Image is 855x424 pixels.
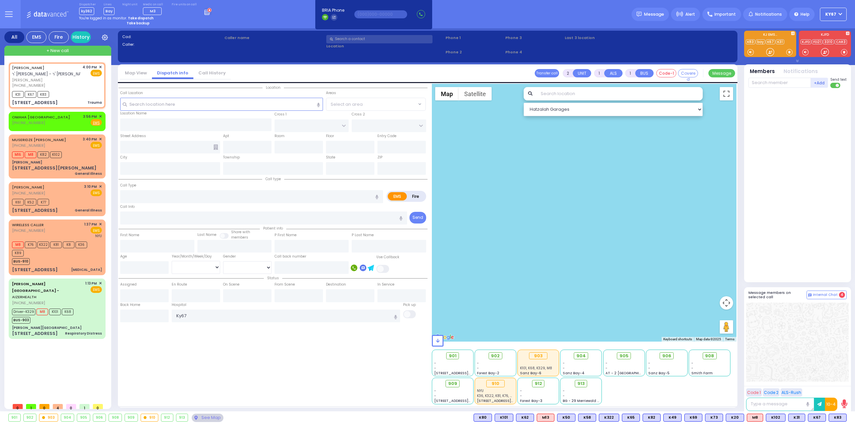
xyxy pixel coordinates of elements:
div: 910 [486,380,505,387]
span: ✕ [99,281,102,286]
div: M8 [747,414,763,422]
label: Call Type [120,183,136,188]
span: K77 [37,199,49,205]
span: 1 [26,404,36,409]
label: Lines [104,3,115,7]
span: M8 [12,242,24,248]
div: Fire [49,31,69,43]
div: BLS [829,414,847,422]
span: - [520,388,522,393]
button: +Add [811,78,828,88]
span: - [477,366,479,371]
span: - [648,366,650,371]
button: Covered [678,69,698,77]
label: Cross 1 [275,112,287,117]
span: ✕ [99,222,102,227]
div: BLS [516,414,534,422]
img: Google [434,333,456,342]
input: Search location here [120,98,323,110]
span: Select an area [331,101,363,108]
div: K20 [726,414,744,422]
div: K73 [705,414,723,422]
span: EMS [91,189,102,196]
span: 3:56 PM [83,114,97,119]
span: 0 [13,404,23,409]
label: Areas [326,90,336,96]
a: KJFD [801,39,811,44]
span: M8 [25,151,36,158]
label: EMS [388,192,407,200]
span: K68 [62,309,73,315]
span: EMS [91,70,102,76]
div: K58 [578,414,596,422]
div: K67 [808,414,826,422]
span: Send text [830,77,847,82]
span: Phone 2 [446,49,503,55]
div: K31 [788,414,805,422]
div: [MEDICAL_DATA] [71,267,102,272]
span: Phone 3 [505,35,563,41]
div: Respiratory Distress [65,331,102,336]
div: BLS [643,414,661,422]
span: Message [644,11,664,18]
label: Cross 2 [352,112,365,117]
span: [PHONE_NUMBER] [12,228,45,233]
span: - [434,388,436,393]
div: K50 [557,414,575,422]
img: Logo [26,10,71,18]
span: K67 [25,91,36,98]
label: Last 3 location [565,35,649,41]
img: message.svg [637,12,642,17]
label: Last Name [197,232,216,238]
span: M8 [36,309,48,315]
label: Call back number [275,254,306,259]
span: [STREET_ADDRESS][PERSON_NAME] [434,371,497,376]
label: In Service [377,282,394,287]
span: [PHONE_NUMBER] [12,120,45,125]
span: - [563,393,565,398]
span: ר' [PERSON_NAME] - ר' [PERSON_NAME] [12,71,89,77]
button: Map camera controls [720,296,733,310]
span: [PHONE_NUMBER] [12,143,45,148]
span: 0 [66,404,76,409]
span: K83 [37,91,49,98]
span: - [648,361,650,366]
span: - [520,393,522,398]
span: - [563,361,565,366]
div: BLS [495,414,513,422]
div: K62 [516,414,534,422]
div: 902 [24,414,36,421]
span: BUS-903 [12,317,30,324]
button: Code 1 [746,388,762,397]
a: Call History [193,70,231,76]
a: AIZERHEALTH [12,281,59,300]
span: Location [263,85,284,90]
label: Apt [223,133,229,139]
button: 10-4 [825,398,837,411]
button: UNIT [573,69,591,77]
span: K76 [25,242,36,248]
span: 4:00 PM [82,65,97,70]
div: K49 [663,414,682,422]
a: WIRELESS CALLER [12,222,44,228]
div: 903 [39,414,58,421]
span: K31 [12,91,24,98]
label: Use Callback [376,255,399,260]
div: 913 [176,414,188,421]
label: Floor [326,133,334,139]
span: Phone 4 [505,49,563,55]
span: Other building occupants [213,144,218,150]
span: [PHONE_NUMBER] [12,190,45,196]
span: Patient info [260,226,286,231]
a: MUSERIDZE [PERSON_NAME] [12,137,66,142]
span: KY67 [825,11,836,17]
input: (000)000-00000 [354,10,407,18]
span: K8 [63,242,74,248]
span: 913 [577,380,585,387]
label: Location [326,43,443,49]
div: K322 [599,414,619,422]
span: K102 [50,151,62,158]
a: Dispatch info [152,70,193,76]
div: 904 [61,414,74,421]
label: P Last Name [352,233,374,238]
